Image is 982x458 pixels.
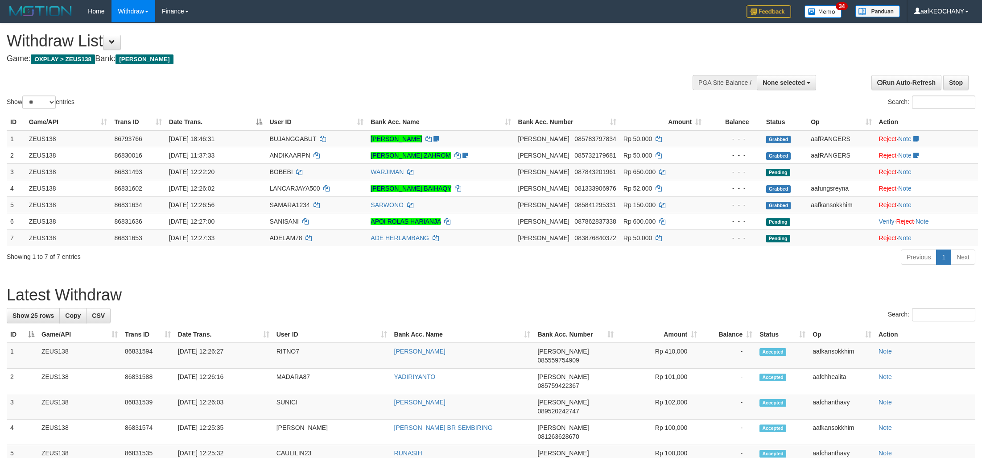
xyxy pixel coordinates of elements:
span: [PERSON_NAME] [518,185,569,192]
td: ZEUS138 [25,130,111,147]
td: aafchhealita [809,369,875,394]
td: 86831594 [121,343,174,369]
span: Rp 50.000 [623,234,652,241]
td: [DATE] 12:26:27 [174,343,273,369]
td: Rp 100,000 [617,420,701,445]
a: Note [879,450,892,457]
input: Search: [912,308,975,321]
span: Copy 081333906976 to clipboard [574,185,616,192]
a: Note [898,234,912,241]
input: Search: [912,96,975,109]
td: · [875,180,978,196]
td: aafungsreyna [807,180,875,196]
img: Feedback.jpg [747,5,791,18]
th: ID: activate to sort column descending [7,326,38,343]
span: Grabbed [766,152,791,160]
span: Accepted [759,348,786,356]
a: Note [898,168,912,175]
td: 86831539 [121,394,174,420]
a: Reject [879,201,897,208]
td: - [701,343,756,369]
th: Bank Acc. Name: activate to sort column ascending [367,114,514,130]
a: Note [898,185,912,192]
td: aafkansokkhim [809,420,875,445]
span: Copy 089520242747 to clipboard [537,408,579,415]
td: RITNO7 [273,343,391,369]
a: Reject [879,168,897,175]
span: [PERSON_NAME] [537,424,589,431]
th: Game/API: activate to sort column ascending [25,114,111,130]
div: Showing 1 to 7 of 7 entries [7,249,403,261]
span: ADELAM78 [269,234,302,241]
th: Action [875,326,975,343]
a: [PERSON_NAME] [394,399,446,406]
td: 86831588 [121,369,174,394]
th: Balance: activate to sort column ascending [701,326,756,343]
td: ZEUS138 [38,420,121,445]
span: Grabbed [766,185,791,193]
td: 5 [7,196,25,213]
span: CSV [92,312,105,319]
span: Rp 50.000 [623,152,652,159]
a: Note [879,348,892,355]
a: RUNASIH [394,450,422,457]
td: aafkansokkhim [809,343,875,369]
td: · [875,196,978,213]
span: Pending [766,169,790,176]
td: - [701,394,756,420]
a: Reject [879,135,897,142]
td: ZEUS138 [38,394,121,420]
a: YADIRIYANTO [394,373,436,380]
a: Previous [901,250,937,265]
th: Action [875,114,978,130]
th: Balance [705,114,762,130]
th: Amount: activate to sort column ascending [620,114,705,130]
a: Show 25 rows [7,308,60,323]
td: [DATE] 12:26:16 [174,369,273,394]
span: [DATE] 11:37:33 [169,152,215,159]
a: Reject [879,185,897,192]
th: Date Trans.: activate to sort column ascending [174,326,273,343]
div: - - - [709,134,759,143]
a: APOI ROLAS HARIANJA [371,218,441,225]
span: Rp 600.000 [623,218,656,225]
a: 1 [936,250,951,265]
span: ANDIKAARPN [269,152,310,159]
a: Note [916,218,929,225]
img: MOTION_logo.png [7,4,74,18]
a: [PERSON_NAME] [371,135,422,142]
a: Stop [943,75,969,90]
a: Note [898,201,912,208]
span: [PERSON_NAME] [518,218,569,225]
td: 86831574 [121,420,174,445]
span: 86831602 [114,185,142,192]
span: BUJANGGABUT [269,135,316,142]
th: Game/API: activate to sort column ascending [38,326,121,343]
td: aafRANGERS [807,147,875,163]
a: Copy [59,308,87,323]
img: Button%20Memo.svg [805,5,842,18]
td: 3 [7,394,38,420]
span: [DATE] 12:27:33 [169,234,215,241]
a: Reject [879,234,897,241]
td: [PERSON_NAME] [273,420,391,445]
a: [PERSON_NAME] [394,348,446,355]
th: User ID: activate to sort column ascending [266,114,367,130]
span: [DATE] 18:46:31 [169,135,215,142]
span: Copy 087862837338 to clipboard [574,218,616,225]
th: Bank Acc. Number: activate to sort column ascending [534,326,617,343]
th: Bank Acc. Name: activate to sort column ascending [391,326,534,343]
th: Op: activate to sort column ascending [807,114,875,130]
span: [DATE] 12:22:20 [169,168,215,175]
span: Copy 083876840372 to clipboard [574,234,616,241]
a: [PERSON_NAME] BR SEMBIRING [394,424,493,431]
td: · · [875,213,978,229]
h4: Game: Bank: [7,54,646,63]
td: 4 [7,180,25,196]
span: [PERSON_NAME] [537,348,589,355]
label: Search: [888,308,975,321]
td: Rp 102,000 [617,394,701,420]
a: Note [898,135,912,142]
span: [DATE] 12:27:00 [169,218,215,225]
td: aafRANGERS [807,130,875,147]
